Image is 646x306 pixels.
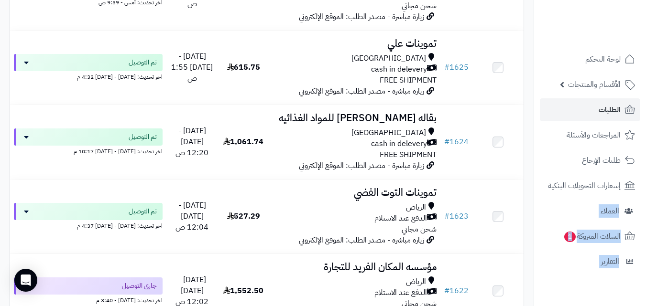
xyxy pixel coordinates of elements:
span: إشعارات التحويلات البنكية [548,179,621,192]
span: تم التوصيل [129,58,157,67]
span: [DATE] - [DATE] 12:20 ص [175,125,208,158]
span: الأقسام والمنتجات [568,78,621,91]
span: زيارة مباشرة - مصدر الطلب: الموقع الإلكتروني [299,234,424,246]
a: العملاء [540,200,640,222]
img: logo-2.png [581,12,637,32]
span: جاري التوصيل [122,281,157,291]
span: زيارة مباشرة - مصدر الطلب: الموقع الإلكتروني [299,160,424,171]
span: [GEOGRAPHIC_DATA] [351,127,426,138]
a: طلبات الإرجاع [540,149,640,172]
span: الدفع عند الاستلام [374,287,427,298]
span: تم التوصيل [129,132,157,142]
div: اخر تحديث: [DATE] - 3:40 م [14,295,163,305]
a: #1623 [444,211,469,222]
span: [DATE] - [DATE] 1:55 ص [171,51,213,84]
span: # [444,285,449,296]
span: 615.75 [227,62,260,73]
h3: تموينات علي [273,38,437,49]
span: [GEOGRAPHIC_DATA] [351,53,426,64]
span: السلات المتروكة [563,230,621,243]
h3: مؤسسه المكان الفريد للتجارة [273,262,437,273]
span: الطلبات [599,103,621,116]
span: # [444,211,449,222]
span: المراجعات والأسئلة [567,128,621,142]
a: المراجعات والأسئلة [540,124,640,147]
span: 1 [564,231,576,243]
a: #1624 [444,136,469,148]
span: # [444,62,449,73]
div: اخر تحديث: [DATE] - [DATE] 10:17 م [14,146,163,156]
span: 527.29 [227,211,260,222]
span: # [444,136,449,148]
span: 1,552.50 [223,285,263,296]
h3: تموينات التوت الفضي [273,187,437,198]
span: الرياض [406,276,426,287]
span: الدفع عند الاستلام [374,213,427,224]
span: شحن مجاني [402,223,437,235]
span: زيارة مباشرة - مصدر الطلب: الموقع الإلكتروني [299,85,424,97]
span: FREE SHIPMENT [380,74,437,86]
a: السلات المتروكة1 [540,225,640,248]
span: العملاء [601,204,619,218]
span: 1,061.74 [223,136,263,148]
span: FREE SHIPMENT [380,149,437,160]
span: طلبات الإرجاع [582,154,621,167]
a: #1625 [444,62,469,73]
a: #1622 [444,285,469,296]
a: الطلبات [540,98,640,121]
span: التقارير [601,255,619,268]
div: Open Intercom Messenger [14,269,37,292]
span: [DATE] - [DATE] 12:04 ص [175,200,208,233]
span: زيارة مباشرة - مصدر الطلب: الموقع الإلكتروني [299,11,424,22]
a: التقارير [540,250,640,273]
span: لوحة التحكم [585,53,621,66]
a: لوحة التحكم [540,48,640,71]
span: تم التوصيل [129,207,157,216]
div: اخر تحديث: [DATE] - [DATE] 4:37 م [14,220,163,230]
h3: بقاله [PERSON_NAME] للمواد الغذائيه [273,113,437,124]
div: اخر تحديث: [DATE] - [DATE] 4:32 م [14,71,163,81]
span: الرياض [406,202,426,213]
a: إشعارات التحويلات البنكية [540,174,640,197]
span: cash in delevery [371,64,427,75]
span: cash in delevery [371,138,427,149]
